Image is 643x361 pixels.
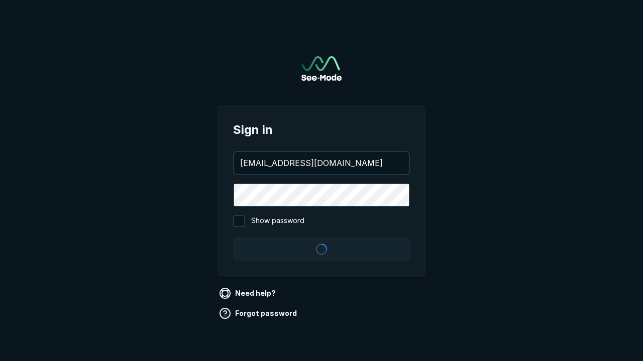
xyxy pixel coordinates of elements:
a: Need help? [217,285,280,301]
a: Forgot password [217,305,301,321]
a: Go to sign in [301,56,342,81]
input: your@email.com [234,152,409,174]
span: Show password [251,215,304,227]
img: See-Mode Logo [301,56,342,81]
span: Sign in [233,121,410,139]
